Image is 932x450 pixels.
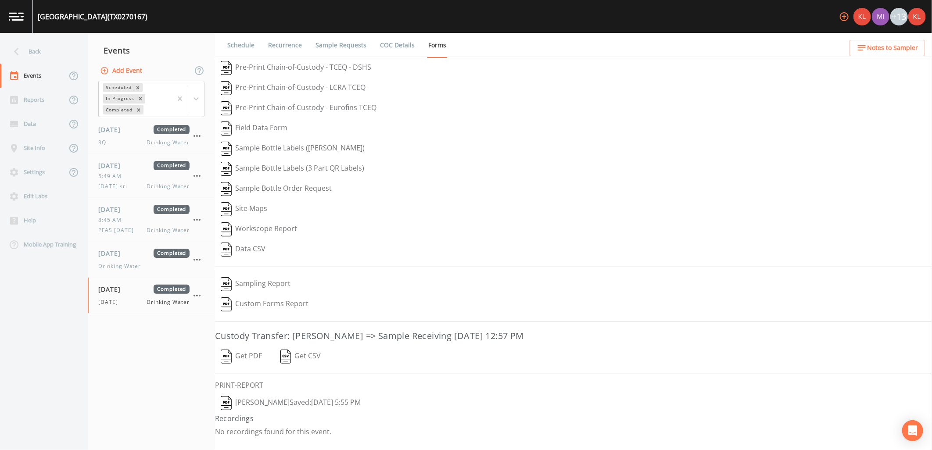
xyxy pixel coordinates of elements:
img: svg%3e [221,101,232,115]
span: Drinking Water [147,182,190,190]
img: svg%3e [221,162,232,176]
button: Notes to Sampler [850,40,925,56]
span: [DATE] [98,205,127,214]
a: Schedule [226,33,256,57]
button: Pre-Print Chain-of-Custody - Eurofins TCEQ [215,98,382,118]
button: Pre-Print Chain-of-Custody - LCRA TCEQ [215,78,371,98]
div: In Progress [103,94,136,103]
span: 3Q [98,139,111,146]
button: Get PDF [215,346,268,367]
img: 9c4450d90d3b8045b2e5fa62e4f92659 [908,8,926,25]
img: svg%3e [221,182,232,196]
div: Remove In Progress [136,94,145,103]
span: PFAS [DATE] [98,226,139,234]
button: Sampling Report [215,274,296,294]
img: svg%3e [221,142,232,156]
a: [DATE]Completed8:45 AMPFAS [DATE]Drinking Water [88,198,215,242]
h4: Recordings [215,413,932,424]
span: Completed [154,205,190,214]
button: Site Maps [215,199,273,219]
div: Kler Teran [853,8,871,25]
a: Forms [427,33,448,58]
span: [DATE] sri [98,182,133,190]
span: 8:45 AM [98,216,127,224]
span: Completed [154,161,190,170]
a: COC Details [379,33,416,57]
img: 9c4450d90d3b8045b2e5fa62e4f92659 [853,8,871,25]
div: Miriaha Caddie [871,8,890,25]
img: svg%3e [221,243,232,257]
span: Drinking Water [98,262,141,270]
button: Sample Bottle Labels ([PERSON_NAME]) [215,139,370,159]
p: No recordings found for this event. [215,427,932,436]
div: Events [88,39,215,61]
img: svg%3e [221,61,232,75]
h3: Custody Transfer: [PERSON_NAME] => Sample Receiving [DATE] 12:57 PM [215,329,932,343]
img: svg%3e [221,121,232,136]
a: [DATE]CompletedDrinking Water [88,242,215,278]
span: [DATE] [98,161,127,170]
img: svg%3e [221,202,232,216]
button: [PERSON_NAME]Saved:[DATE] 5:55 PM [215,393,366,413]
button: Pre-Print Chain-of-Custody - TCEQ - DSHS [215,58,377,78]
span: Drinking Water [147,298,190,306]
button: Workscope Report [215,219,303,239]
span: Completed [154,249,190,258]
img: svg%3e [221,396,232,410]
div: +13 [890,8,908,25]
button: Get CSV [274,346,327,367]
span: [DATE] [98,249,127,258]
img: a1ea4ff7c53760f38bef77ef7c6649bf [872,8,889,25]
span: Notes to Sampler [867,43,918,54]
span: Drinking Water [147,139,190,146]
span: Completed [154,285,190,294]
h6: PRINT-REPORT [215,381,932,389]
button: Custom Forms Report [215,294,314,314]
div: Scheduled [103,83,133,92]
button: Add Event [98,63,146,79]
div: Remove Scheduled [133,83,143,92]
span: Drinking Water [147,226,190,234]
a: Sample Requests [314,33,368,57]
img: svg%3e [221,81,232,95]
img: svg%3e [280,350,291,364]
img: svg%3e [221,222,232,236]
img: logo [9,12,24,21]
div: [GEOGRAPHIC_DATA] (TX0270167) [38,11,147,22]
img: svg%3e [221,277,232,291]
button: Sample Bottle Labels (3 Part QR Labels) [215,159,370,179]
img: svg%3e [221,297,232,311]
img: svg%3e [221,350,232,364]
a: Recurrence [267,33,303,57]
a: [DATE]Completed3QDrinking Water [88,118,215,154]
button: Sample Bottle Order Request [215,179,337,199]
a: [DATE]Completed5:49 AM[DATE] sriDrinking Water [88,154,215,198]
div: Completed [103,105,134,114]
div: Open Intercom Messenger [902,420,923,441]
span: Completed [154,125,190,134]
span: [DATE] [98,125,127,134]
span: 5:49 AM [98,172,127,180]
button: Data CSV [215,239,271,260]
div: Remove Completed [134,105,143,114]
a: [DATE]Completed[DATE]Drinking Water [88,278,215,314]
span: [DATE] [98,285,127,294]
span: [DATE] [98,298,123,306]
button: Field Data Form [215,118,293,139]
